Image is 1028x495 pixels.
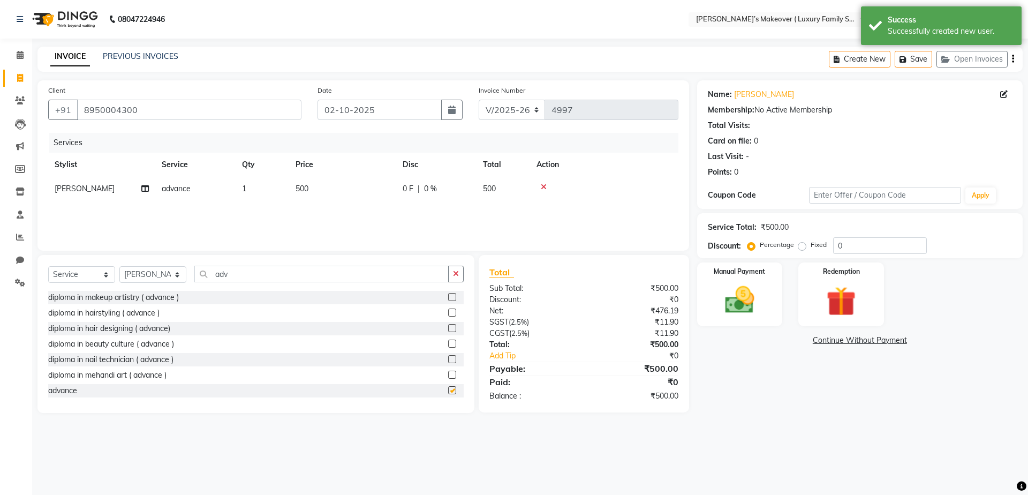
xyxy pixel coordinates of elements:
img: _cash.svg [716,283,764,317]
span: 0 F [403,183,413,194]
div: 0 [754,136,758,147]
span: CGST [489,328,509,338]
div: Payable: [481,362,584,375]
div: 0 [734,167,738,178]
div: ₹11.90 [584,317,686,328]
div: diploma in hair designing ( advance) [48,323,170,334]
label: Client [48,86,65,95]
span: | [418,183,420,194]
th: Service [155,153,236,177]
img: _gift.svg [817,283,865,320]
th: Disc [396,153,477,177]
div: ₹500.00 [584,339,686,350]
div: Last Visit: [708,151,744,162]
div: Services [49,133,686,153]
button: Open Invoices [936,51,1008,67]
label: Redemption [823,267,860,276]
span: 0 % [424,183,437,194]
a: [PERSON_NAME] [734,89,794,100]
input: Search or Scan [194,266,449,282]
span: 2.5% [511,318,527,326]
div: ₹476.19 [584,305,686,317]
b: 08047224946 [118,4,165,34]
button: +91 [48,100,78,120]
a: Continue Without Payment [699,335,1021,346]
label: Fixed [811,240,827,250]
div: ( ) [481,328,584,339]
div: ₹500.00 [584,362,686,375]
div: Membership: [708,104,754,116]
th: Total [477,153,530,177]
label: Invoice Number [479,86,525,95]
div: Discount: [708,241,741,252]
input: Search by Name/Mobile/Email/Code [77,100,301,120]
div: diploma in mehandi art ( advance ) [48,370,167,381]
div: ₹500.00 [584,283,686,294]
div: ₹500.00 [761,222,789,233]
span: 2.5% [511,329,527,337]
div: Name: [708,89,732,100]
button: Create New [829,51,890,67]
div: Card on file: [708,136,752,147]
div: Total: [481,339,584,350]
button: Save [895,51,932,67]
div: ₹0 [584,376,686,388]
div: Balance : [481,391,584,402]
div: diploma in makeup artistry ( advance ) [48,292,179,303]
th: Price [289,153,396,177]
div: ₹0 [584,294,686,305]
div: Service Total: [708,222,757,233]
div: Net: [481,305,584,317]
button: Apply [965,187,996,204]
div: Points: [708,167,732,178]
th: Stylist [48,153,155,177]
span: 1 [242,184,246,193]
div: diploma in nail technician ( advance ) [48,354,173,365]
a: INVOICE [50,47,90,66]
th: Qty [236,153,289,177]
div: Successfully created new user. [888,26,1014,37]
div: advance [48,385,77,396]
span: Total [489,267,514,278]
div: No Active Membership [708,104,1012,116]
div: ₹11.90 [584,328,686,339]
label: Manual Payment [714,267,765,276]
div: Total Visits: [708,120,750,131]
div: ₹500.00 [584,391,686,402]
a: PREVIOUS INVOICES [103,51,178,61]
img: logo [27,4,101,34]
span: [PERSON_NAME] [55,184,115,193]
input: Enter Offer / Coupon Code [809,187,961,204]
div: Success [888,14,1014,26]
div: ₹0 [601,350,686,362]
div: Discount: [481,294,584,305]
div: ( ) [481,317,584,328]
div: Paid: [481,376,584,388]
span: 500 [296,184,308,193]
div: diploma in hairstyling ( advance ) [48,307,160,319]
div: Sub Total: [481,283,584,294]
div: diploma in beauty culture ( advance ) [48,339,174,350]
span: SGST [489,317,509,327]
div: - [746,151,749,162]
label: Date [318,86,332,95]
div: Coupon Code [708,190,809,201]
th: Action [530,153,678,177]
a: Add Tip [481,350,601,362]
label: Percentage [760,240,794,250]
span: advance [162,184,191,193]
span: 500 [483,184,496,193]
